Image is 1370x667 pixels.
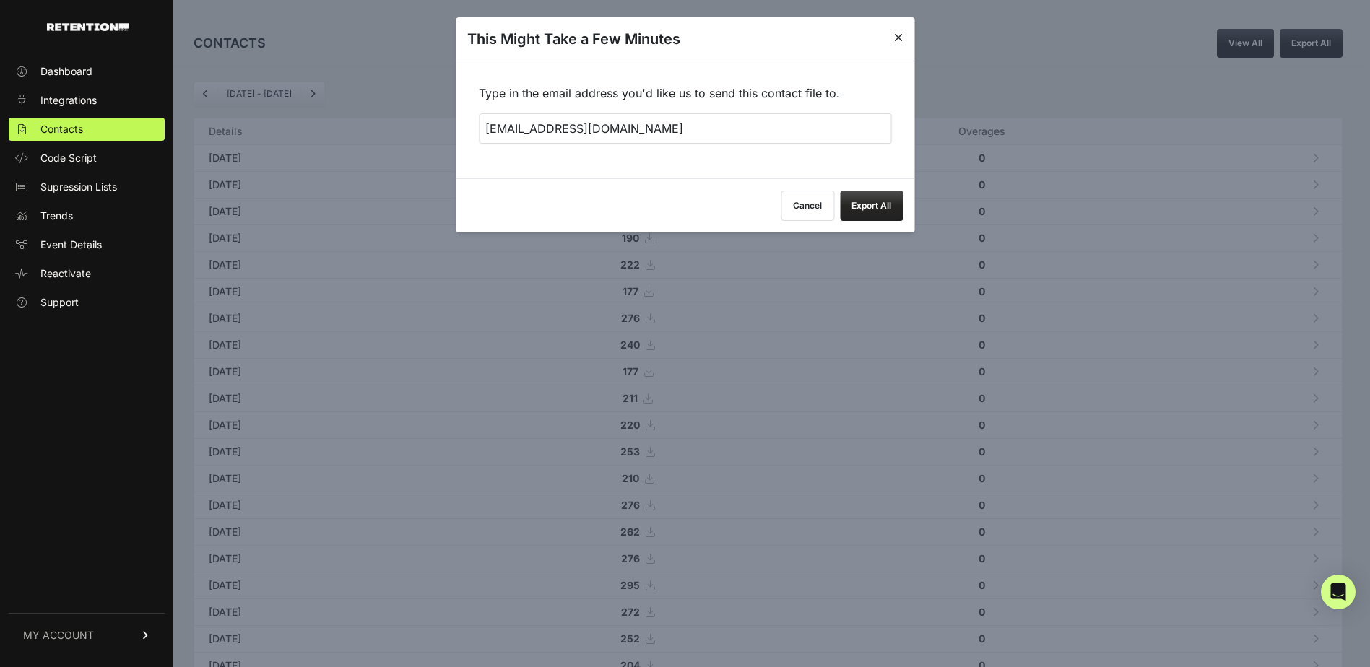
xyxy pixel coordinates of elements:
span: Reactivate [40,266,91,281]
input: + Add recipient [479,113,891,144]
button: Export All [840,191,903,221]
a: Integrations [9,89,165,112]
a: Dashboard [9,60,165,83]
span: Code Script [40,151,97,165]
a: Reactivate [9,262,165,285]
span: Dashboard [40,64,92,79]
span: Contacts [40,122,83,136]
a: MY ACCOUNT [9,613,165,657]
a: Code Script [9,147,165,170]
a: Supression Lists [9,175,165,199]
img: Retention.com [47,23,129,31]
h3: This Might Take a Few Minutes [467,29,680,49]
div: Open Intercom Messenger [1321,575,1356,609]
a: Trends [9,204,165,227]
a: Contacts [9,118,165,141]
span: Supression Lists [40,180,117,194]
a: Event Details [9,233,165,256]
a: Support [9,291,165,314]
span: Support [40,295,79,310]
span: Event Details [40,237,102,252]
span: Trends [40,209,73,223]
span: MY ACCOUNT [23,628,94,642]
span: Integrations [40,93,97,108]
button: Cancel [781,191,834,221]
div: Type in the email address you'd like us to send this contact file to. [456,61,914,178]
